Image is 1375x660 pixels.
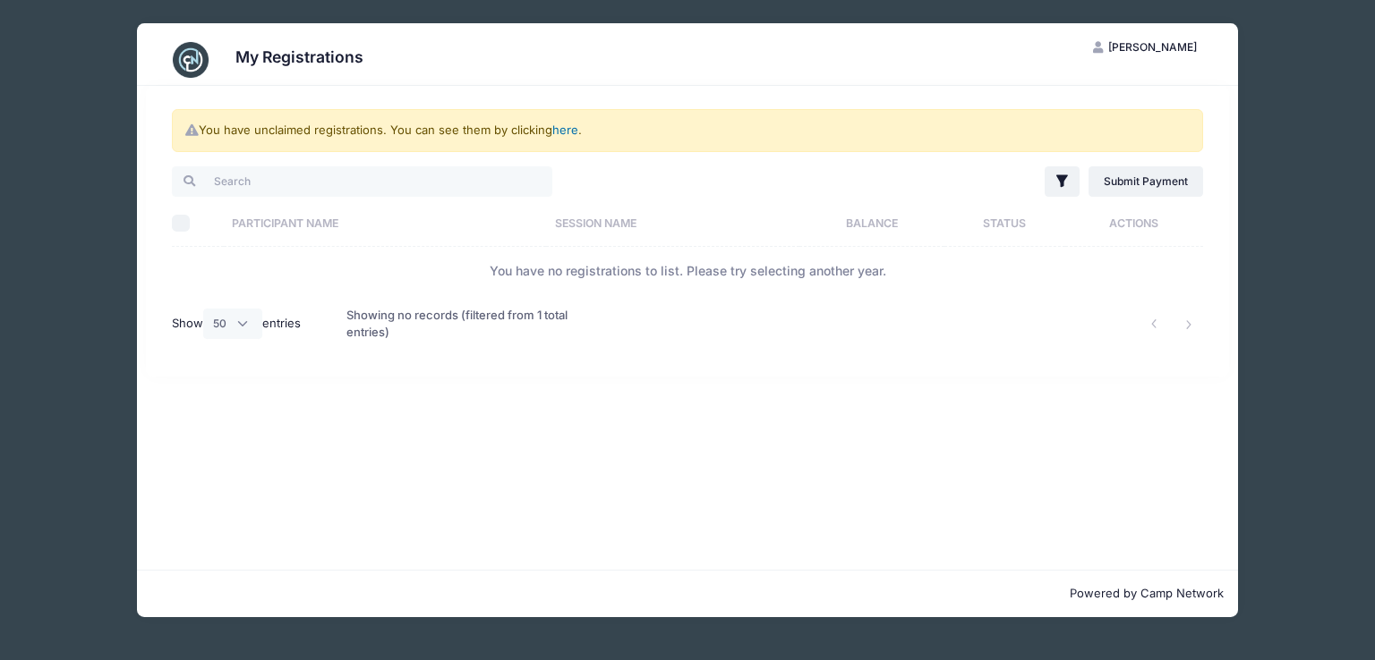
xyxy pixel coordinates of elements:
[172,166,552,197] input: Search
[203,309,262,339] select: Showentries
[552,123,578,137] a: here
[546,199,799,247] th: Session Name: activate to sort column ascending
[1078,32,1212,63] button: [PERSON_NAME]
[346,295,591,353] div: Showing no records (filtered from 1 total entries)
[235,47,363,66] h3: My Registrations
[172,309,301,339] label: Show entries
[172,247,1203,294] td: You have no registrations to list. Please try selecting another year.
[172,199,224,247] th: Select All
[944,199,1064,247] th: Status: activate to sort column ascending
[1065,199,1203,247] th: Actions: activate to sort column ascending
[1108,40,1197,54] span: [PERSON_NAME]
[172,109,1203,152] div: You have unclaimed registrations. You can see them by clicking .
[1089,166,1204,197] a: Submit Payment
[224,199,547,247] th: Participant Name: activate to sort column ascending
[151,585,1224,603] p: Powered by Camp Network
[799,199,945,247] th: Balance: activate to sort column ascending
[173,42,209,78] img: CampNetwork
